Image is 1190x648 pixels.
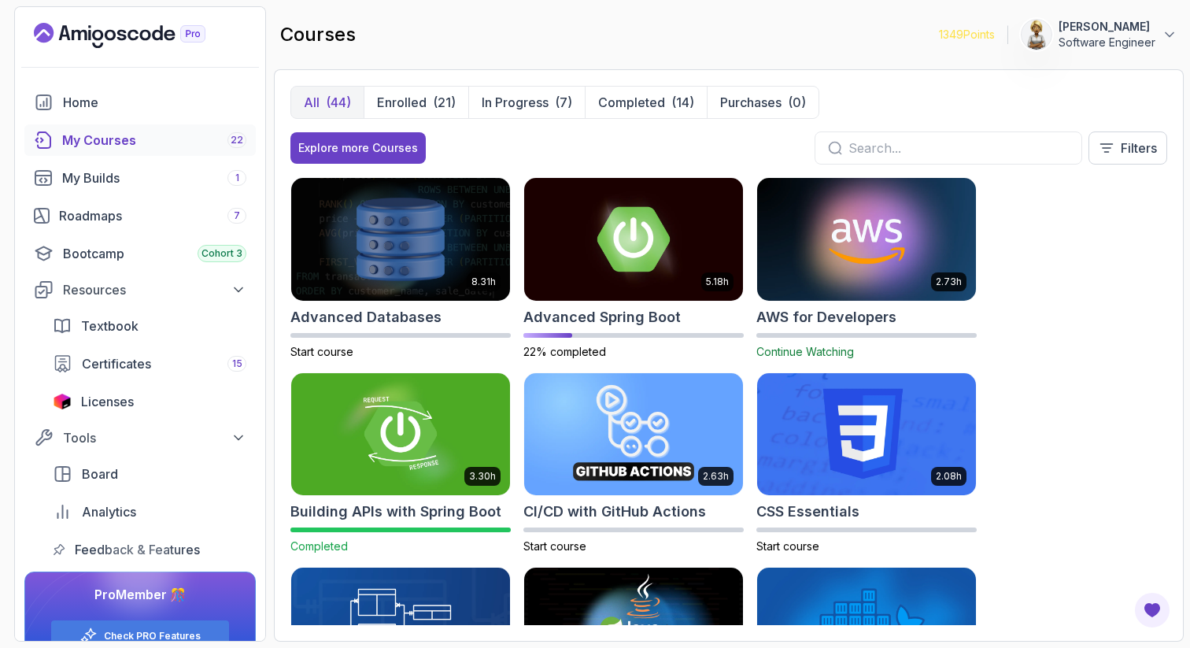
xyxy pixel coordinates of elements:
[523,539,586,553] span: Start course
[598,93,665,112] p: Completed
[24,238,256,269] a: bootcamp
[24,424,256,452] button: Tools
[43,496,256,528] a: analytics
[326,93,351,112] div: (44)
[43,458,256,490] a: board
[75,540,200,559] span: Feedback & Features
[1059,19,1155,35] p: [PERSON_NAME]
[939,27,995,43] p: 1349 Points
[756,177,977,360] a: AWS for Developers card2.73hAWS for DevelopersContinue Watching
[63,93,246,112] div: Home
[756,345,854,358] span: Continue Watching
[1088,131,1167,165] button: Filters
[468,87,585,118] button: In Progress(7)
[523,501,706,523] h2: CI/CD with GitHub Actions
[304,93,320,112] p: All
[720,93,782,112] p: Purchases
[585,87,707,118] button: Completed(14)
[201,247,242,260] span: Cohort 3
[290,306,442,328] h2: Advanced Databases
[24,124,256,156] a: courses
[291,87,364,118] button: All(44)
[24,200,256,231] a: roadmaps
[291,178,510,301] img: Advanced Databases card
[232,357,242,370] span: 15
[756,501,859,523] h2: CSS Essentials
[757,373,976,496] img: CSS Essentials card
[936,276,962,288] p: 2.73h
[788,93,806,112] div: (0)
[1022,20,1051,50] img: user profile image
[471,276,496,288] p: 8.31h
[24,162,256,194] a: builds
[291,373,510,496] img: Building APIs with Spring Boot card
[523,306,681,328] h2: Advanced Spring Boot
[377,93,427,112] p: Enrolled
[703,470,729,483] p: 2.63h
[364,87,468,118] button: Enrolled(21)
[24,87,256,118] a: home
[756,306,896,328] h2: AWS for Developers
[707,87,819,118] button: Purchases(0)
[62,168,246,187] div: My Builds
[290,132,426,164] button: Explore more Courses
[1121,139,1157,157] p: Filters
[234,209,240,222] span: 7
[34,23,242,48] a: Landing page
[524,178,743,301] img: Advanced Spring Boot card
[24,276,256,304] button: Resources
[936,470,962,483] p: 2.08h
[62,131,246,150] div: My Courses
[104,630,201,642] a: Check PRO Features
[555,93,572,112] div: (7)
[433,93,456,112] div: (21)
[82,354,151,373] span: Certificates
[756,539,819,553] span: Start course
[1059,35,1155,50] p: Software Engineer
[81,317,139,335] span: Textbook
[523,177,744,360] a: Advanced Spring Boot card5.18hAdvanced Spring Boot22% completed
[290,501,501,523] h2: Building APIs with Spring Boot
[63,428,246,447] div: Tools
[280,22,356,47] h2: courses
[53,394,72,409] img: jetbrains icon
[82,502,136,521] span: Analytics
[81,392,134,411] span: Licenses
[469,470,496,483] p: 3.30h
[298,140,418,156] div: Explore more Courses
[43,534,256,565] a: feedback
[757,178,976,301] img: AWS for Developers card
[63,244,246,263] div: Bootcamp
[706,276,729,288] p: 5.18h
[231,134,243,146] span: 22
[1133,591,1171,629] button: Open Feedback Button
[290,345,353,358] span: Start course
[59,206,246,225] div: Roadmaps
[524,373,743,496] img: CI/CD with GitHub Actions card
[43,310,256,342] a: textbook
[235,172,239,184] span: 1
[63,280,246,299] div: Resources
[290,372,511,555] a: Building APIs with Spring Boot card3.30hBuilding APIs with Spring BootCompleted
[290,539,348,553] span: Completed
[848,139,1069,157] input: Search...
[1021,19,1177,50] button: user profile image[PERSON_NAME]Software Engineer
[43,348,256,380] a: certificates
[482,93,549,112] p: In Progress
[43,386,256,417] a: licenses
[523,345,606,358] span: 22% completed
[82,465,118,483] span: Board
[671,93,694,112] div: (14)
